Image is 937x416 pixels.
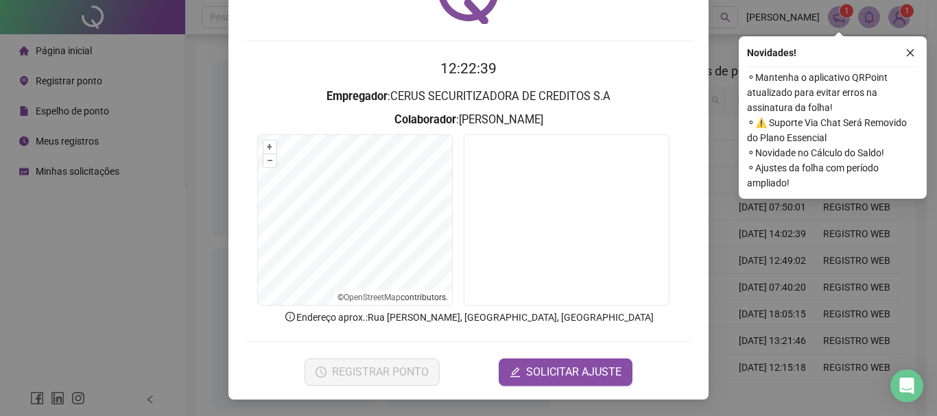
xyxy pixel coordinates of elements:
[890,369,923,402] div: Open Intercom Messenger
[905,48,915,58] span: close
[747,115,918,145] span: ⚬ ⚠️ Suporte Via Chat Será Removido do Plano Essencial
[747,45,796,60] span: Novidades !
[747,160,918,191] span: ⚬ Ajustes da folha com período ampliado!
[747,145,918,160] span: ⚬ Novidade no Cálculo do Saldo!
[747,70,918,115] span: ⚬ Mantenha o aplicativo QRPoint atualizado para evitar erros na assinatura da folha!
